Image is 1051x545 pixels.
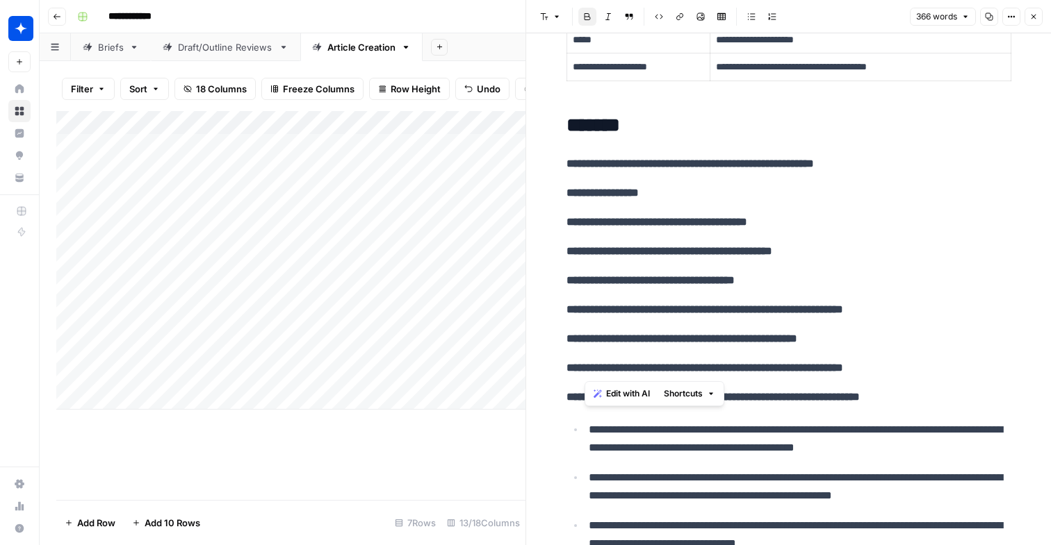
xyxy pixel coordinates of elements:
[283,82,355,96] span: Freeze Columns
[77,516,115,530] span: Add Row
[8,167,31,189] a: Your Data
[8,473,31,495] a: Settings
[369,78,450,100] button: Row Height
[455,78,510,100] button: Undo
[8,517,31,539] button: Help + Support
[174,78,256,100] button: 18 Columns
[910,8,976,26] button: 366 words
[588,385,655,403] button: Edit with AI
[8,16,33,41] img: Wiz Logo
[8,144,31,167] a: Opportunities
[145,516,200,530] span: Add 10 Rows
[8,122,31,144] a: Insights
[8,495,31,517] a: Usage
[56,512,124,534] button: Add Row
[62,78,115,100] button: Filter
[300,33,423,61] a: Article Creation
[8,100,31,122] a: Browse
[98,40,124,54] div: Briefs
[120,78,169,100] button: Sort
[8,78,31,100] a: Home
[71,82,93,96] span: Filter
[658,385,721,403] button: Shortcuts
[441,512,525,534] div: 13/18 Columns
[261,78,364,100] button: Freeze Columns
[391,82,441,96] span: Row Height
[71,33,151,61] a: Briefs
[151,33,300,61] a: Draft/Outline Reviews
[178,40,273,54] div: Draft/Outline Reviews
[389,512,441,534] div: 7 Rows
[477,82,500,96] span: Undo
[8,11,31,46] button: Workspace: Wiz
[327,40,396,54] div: Article Creation
[124,512,209,534] button: Add 10 Rows
[664,387,703,400] span: Shortcuts
[129,82,147,96] span: Sort
[606,387,650,400] span: Edit with AI
[916,10,957,23] span: 366 words
[196,82,247,96] span: 18 Columns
